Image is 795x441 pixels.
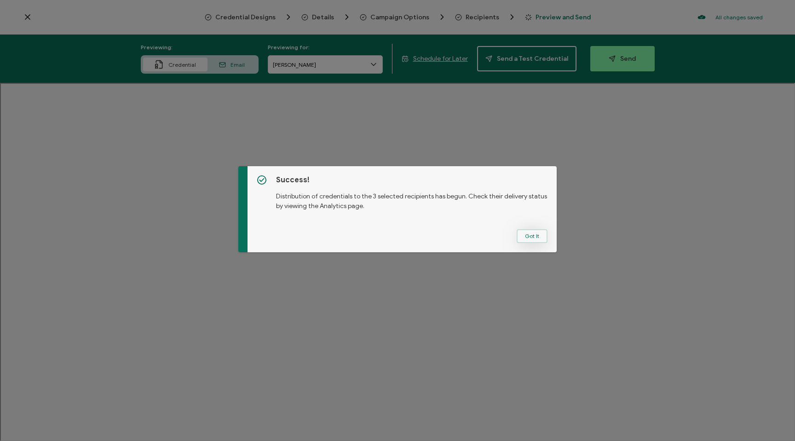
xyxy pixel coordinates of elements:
[517,229,547,243] button: Got It
[238,166,556,252] div: dialog
[276,175,547,185] h5: Success!
[749,397,795,441] iframe: Chat Widget
[276,185,547,211] p: Distribution of credentials to the 3 selected recipients has begun. Check their delivery status b...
